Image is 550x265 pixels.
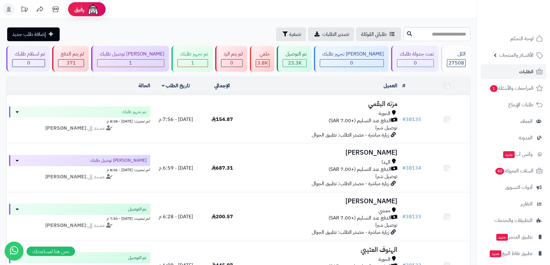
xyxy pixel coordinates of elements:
[214,82,230,89] a: الإجمالي
[481,147,546,162] a: وآتس آبجديد
[521,200,533,208] span: التقارير
[440,46,472,72] a: الكل27508
[520,117,533,126] span: العملاء
[122,109,146,115] span: تم تجهيز طلبك
[4,125,155,132] div: مسند إلى:
[402,116,406,123] span: #
[375,221,397,229] span: توصيل شبرا
[510,34,533,43] span: لوحة التحكم
[503,150,533,159] span: وآتس آب
[159,116,193,123] span: [DATE] - 7:56 م
[481,180,546,195] a: أدوات التسويق
[45,124,86,132] strong: [PERSON_NAME]
[382,159,390,166] span: الهدا
[230,59,233,67] span: 0
[45,222,86,229] strong: [PERSON_NAME]
[312,180,389,187] span: زيارة مباشرة - مصدر الطلب: تطبيق الجوال
[499,51,533,60] span: الأقسام والمنتجات
[505,183,533,192] span: أدوات التسويق
[481,130,546,145] a: المدونة
[481,81,546,96] a: المراجعات والأسئلة1
[162,82,190,89] a: تاريخ الطلب
[12,31,46,38] span: إضافة طلب جديد
[496,234,508,241] span: جديد
[9,166,150,173] div: اخر تحديث: [DATE] - 8:06 م
[481,213,546,228] a: التطبيقات والخدمات
[248,198,397,205] h3: [PERSON_NAME]
[170,46,214,72] a: تم تجهيز طلبك 1
[45,173,86,181] strong: [PERSON_NAME]
[490,85,498,92] span: 1
[283,51,306,58] div: تم التوصيل
[494,216,533,225] span: التطبيقات والخدمات
[138,82,150,89] a: الحالة
[7,27,60,41] a: إضافة طلب جديد
[312,229,389,236] span: زيارة مباشرة - مصدر الطلب: تطبيق الجوال
[402,164,406,172] span: #
[283,60,306,67] div: 23310
[379,256,390,263] span: الحوية
[27,59,30,67] span: 0
[361,31,387,38] span: طلباتي المُوكلة
[128,206,146,212] span: تم التوصيل
[379,110,390,117] span: الحوية
[97,51,164,58] div: [PERSON_NAME] توصيل طلبك
[375,173,397,180] span: توصيل شبرا
[221,51,243,58] div: لم يتم الرد
[481,114,546,129] a: العملاء
[508,100,533,109] span: طلبات الإرجاع
[397,60,433,67] div: 0
[129,59,132,67] span: 1
[9,215,150,221] div: اخر تحديث: [DATE] - 7:50 م
[90,157,146,164] span: [PERSON_NAME] توصيل طلبك
[256,51,270,58] div: ملغي
[58,60,83,67] div: 371
[214,46,249,72] a: لم يتم الرد 0
[257,59,268,67] span: 3.8K
[356,27,401,41] a: طلباتي المُوكلة
[447,51,466,58] div: الكل
[211,164,233,172] span: 687.31
[256,60,269,67] div: 3825
[519,133,533,142] span: المدونة
[313,46,390,72] a: [PERSON_NAME] تجهيز طلبك 0
[402,164,421,172] a: #38134
[402,116,421,123] a: #38135
[159,213,193,220] span: [DATE] - 6:28 م
[390,46,439,72] a: تمت جدولة طلبك 0
[58,51,84,58] div: لم يتم الدفع
[289,31,301,38] span: تصفية
[519,67,533,76] span: الطلبات
[211,213,233,220] span: 200.57
[312,131,389,139] span: زيارة مباشرة - مصدر الطلب: تطبيق الجوال
[248,100,397,108] h3: مزنه البقمي
[329,166,391,173] span: الدفع عند التسليم (+7.00 SAR)
[481,246,546,261] a: تطبيق نقاط البيعجديد
[9,118,150,124] div: اخر تحديث: [DATE] - 8:08 م
[90,46,170,72] a: [PERSON_NAME] توصيل طلبك 1
[308,27,354,41] a: تصدير الطلبات
[221,60,242,67] div: 0
[248,149,397,156] h3: [PERSON_NAME]
[87,3,99,16] img: ai-face.png
[350,59,353,67] span: 0
[481,31,546,46] a: لوحة التحكم
[489,249,533,258] span: تطبيق نقاط البيع
[402,82,405,89] a: #
[211,116,233,123] span: 154.87
[481,229,546,244] a: تطبيق المتجرجديد
[329,117,391,124] span: الدفع عند التسليم (+7.00 SAR)
[320,60,384,67] div: 0
[495,167,504,175] span: 40
[159,164,193,172] span: [DATE] - 6:59 م
[397,51,434,58] div: تمت جدولة طلبك
[489,84,533,93] span: المراجعات والأسئلة
[496,233,533,241] span: تطبيق المتجر
[402,213,406,220] span: #
[4,173,155,181] div: مسند إلى:
[320,51,384,58] div: [PERSON_NAME] تجهيز طلبك
[288,59,302,67] span: 23.3K
[97,60,164,67] div: 1
[508,11,544,24] img: logo-2.png
[128,255,146,261] span: تم التوصيل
